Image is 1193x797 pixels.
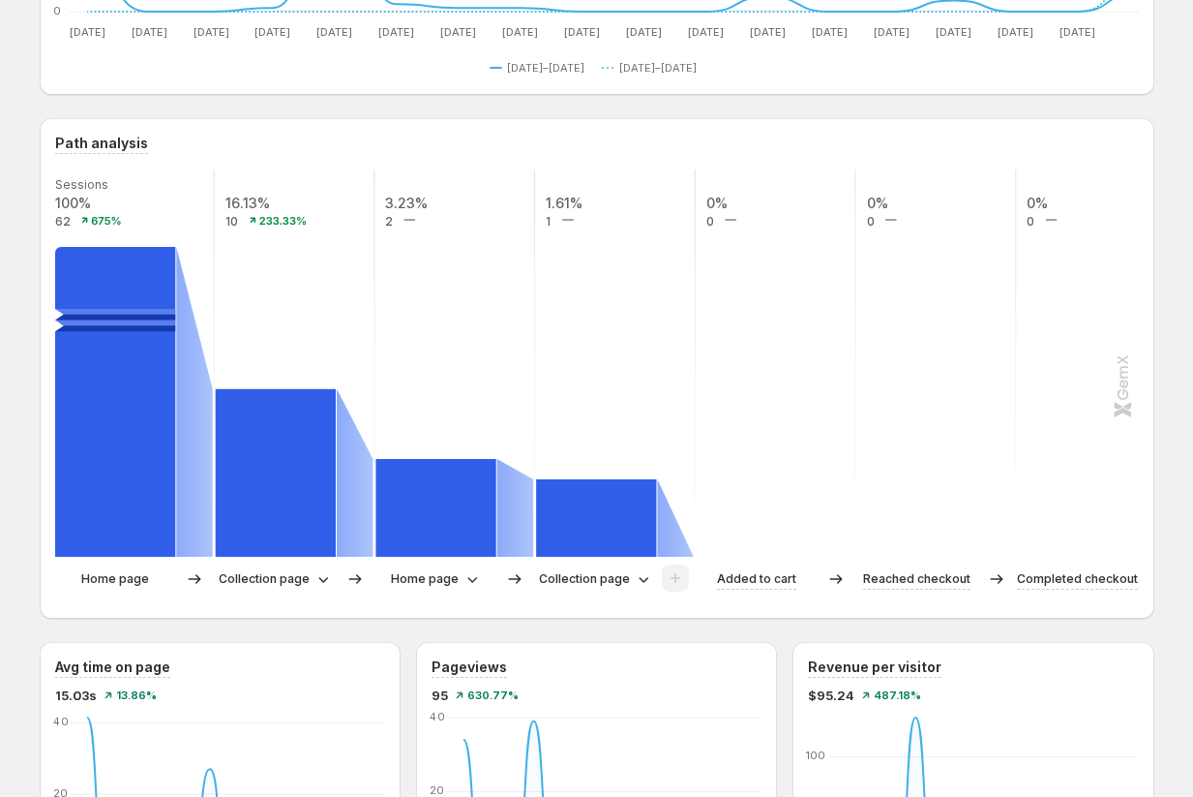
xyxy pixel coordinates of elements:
text: [DATE] [254,25,290,39]
text: [DATE] [749,25,785,39]
text: [DATE] [873,25,909,39]
path: Collection page-f2bed1e43ff6e48c: 10 [215,389,335,557]
text: 1.61% [546,195,582,211]
text: [DATE] [626,25,662,39]
text: [DATE] [193,25,228,39]
text: 233.33% [258,214,306,228]
text: 0 [705,214,713,229]
span: 95 [432,686,448,705]
path: Collection page-e6dd5beaedb553fe: 1 [536,479,656,557]
text: 0 [1027,214,1034,229]
text: [DATE] [316,25,352,39]
p: Home page [81,569,149,589]
span: 13.86% [116,690,157,701]
text: 16.13% [224,195,269,211]
text: [DATE] [811,25,847,39]
p: Completed checkout [1017,569,1138,589]
text: [DATE] [502,25,538,39]
span: [DATE]–[DATE] [619,60,697,76]
text: Sessions [55,177,108,192]
h3: Path analysis [55,134,148,153]
text: 2 [385,214,393,229]
h3: Avg time on page [55,658,170,677]
p: Reached checkout [863,569,970,589]
button: [DATE]–[DATE] [602,56,704,79]
text: [DATE] [935,25,970,39]
text: 0 [53,4,61,17]
text: [DATE] [378,25,414,39]
text: [DATE] [687,25,723,39]
p: Collection page [219,569,310,589]
h3: Revenue per visitor [808,658,941,677]
text: [DATE] [1059,25,1094,39]
span: 487.18% [874,690,921,701]
p: Home page [391,569,459,589]
span: 15.03s [55,686,97,705]
text: 0% [866,195,887,211]
text: 0% [705,195,727,211]
text: 40 [53,715,69,728]
text: [DATE] [997,25,1032,39]
p: Added to cart [717,569,796,589]
text: 3.23% [385,195,428,211]
p: Collection page [539,569,630,589]
text: 1 [546,214,551,229]
text: 0 [866,214,874,229]
text: 62 [55,214,71,229]
h3: Pageviews [432,658,507,677]
text: 40 [430,710,445,723]
text: [DATE] [131,25,166,39]
text: 10 [224,214,237,229]
text: [DATE] [69,25,104,39]
span: 630.77% [467,690,519,701]
text: [DATE] [440,25,476,39]
text: 675% [91,214,121,228]
span: [DATE]–[DATE] [507,60,584,76]
button: [DATE]–[DATE] [490,56,592,79]
span: $95.24 [808,686,854,705]
text: 100 [806,750,825,763]
text: 100% [55,195,91,211]
text: 0% [1027,195,1048,211]
text: [DATE] [564,25,600,39]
